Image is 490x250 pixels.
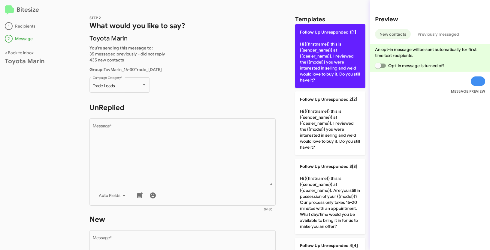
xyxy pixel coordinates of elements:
[89,57,124,63] span: 435 new contacts
[300,164,357,169] span: Follow Up Unresponded 3[3]
[5,22,70,30] div: Recipients
[295,24,365,88] p: Hi {{firstname}} this is {{sender_name}} at {{dealer_name}}. I reviewed the {{model}} you were in...
[418,29,459,39] span: Previously messaged
[300,243,358,248] span: Follow Up Unresponded 4[4]
[380,29,406,39] span: New contacts
[295,15,325,24] h2: Templates
[94,190,132,201] button: Auto Fields
[413,29,464,39] button: Previously messaged
[5,50,34,55] a: < Back to inbox
[89,35,276,41] p: Toyota Marin
[5,35,70,43] div: Message
[89,45,153,51] b: You're sending this message to:
[93,83,115,88] span: Trade Leads
[5,22,13,30] div: 1
[375,15,485,24] h2: Preview
[295,91,365,155] p: Hi {{firstname}} this is {{sender_name}} at {{dealer_name}}. I reviewed the {{model}} you were in...
[295,159,365,234] p: Hi {{firstname}} this is {{sender_name}} at {{dealer_name}}. Are you still in possession of your ...
[89,215,276,224] h1: New
[5,5,14,15] img: logo-minimal.svg
[375,29,411,39] button: New contacts
[89,67,104,72] b: Group:
[264,208,272,211] mat-hint: 0/450
[300,29,356,35] span: Follow Up Unresponded 1[1]
[89,16,101,20] span: STEP 2
[89,21,276,31] h1: What would you like to say?
[451,88,485,94] small: MESSAGE PREVIEW
[89,67,162,72] span: ToyMarin_16-30Trade_[DATE]
[89,51,165,57] span: 35 messaged previously - did not reply
[300,97,357,102] span: Follow Up Unresponded 2[2]
[5,35,13,43] div: 2
[5,58,70,64] div: Toyota Marin
[99,190,128,201] span: Auto Fields
[5,5,70,15] h2: Bitesize
[89,103,276,112] h1: UnReplied
[375,46,485,58] p: An opt-in message will be sent automatically for first time text recipients.
[388,62,444,69] span: Opt-in message is turned off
